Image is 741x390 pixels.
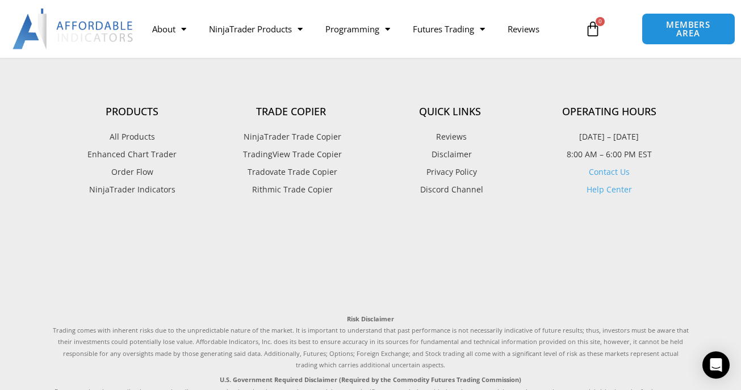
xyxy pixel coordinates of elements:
span: Reviews [433,129,467,144]
iframe: Customer reviews powered by Trustpilot [53,223,689,302]
a: Futures Trading [401,16,496,42]
a: Discord Channel [371,182,530,197]
a: Order Flow [53,165,212,179]
h4: Operating Hours [530,106,689,118]
a: Rithmic Trade Copier [212,182,371,197]
h4: Trade Copier [212,106,371,118]
img: LogoAI | Affordable Indicators – NinjaTrader [12,9,135,49]
a: MEMBERS AREA [642,13,735,45]
a: Contact Us [589,166,630,177]
p: 8:00 AM – 6:00 PM EST [530,147,689,162]
span: All Products [110,129,155,144]
a: NinjaTrader Products [198,16,314,42]
strong: Risk Disclaimer [347,314,394,323]
a: All Products [53,129,212,144]
span: Enhanced Chart Trader [87,147,177,162]
a: Reviews [496,16,551,42]
h4: Products [53,106,212,118]
h4: Quick Links [371,106,530,118]
a: Programming [314,16,401,42]
a: Reviews [371,129,530,144]
span: 0 [596,17,605,26]
span: TradingView Trade Copier [240,147,342,162]
a: Tradovate Trade Copier [212,165,371,179]
p: Trading comes with inherent risks due to the unpredictable nature of the market. It is important ... [53,313,689,371]
span: Discord Channel [417,182,483,197]
span: Rithmic Trade Copier [249,182,333,197]
a: Help Center [587,184,632,195]
a: NinjaTrader Trade Copier [212,129,371,144]
span: Order Flow [111,165,153,179]
a: TradingView Trade Copier [212,147,371,162]
a: Disclaimer [371,147,530,162]
p: [DATE] – [DATE] [530,129,689,144]
span: Tradovate Trade Copier [245,165,337,179]
a: NinjaTrader Indicators [53,182,212,197]
a: Privacy Policy [371,165,530,179]
a: About [141,16,198,42]
a: 0 [568,12,618,45]
span: NinjaTrader Indicators [89,182,175,197]
strong: U.S. Government Required Disclaimer (Required by the Commodity Futures Trading Commission) [220,375,521,384]
span: Disclaimer [429,147,472,162]
span: NinjaTrader Trade Copier [241,129,341,144]
span: Privacy Policy [424,165,477,179]
a: Enhanced Chart Trader [53,147,212,162]
div: Open Intercom Messenger [702,351,730,379]
span: MEMBERS AREA [654,20,723,37]
nav: Menu [141,16,578,42]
